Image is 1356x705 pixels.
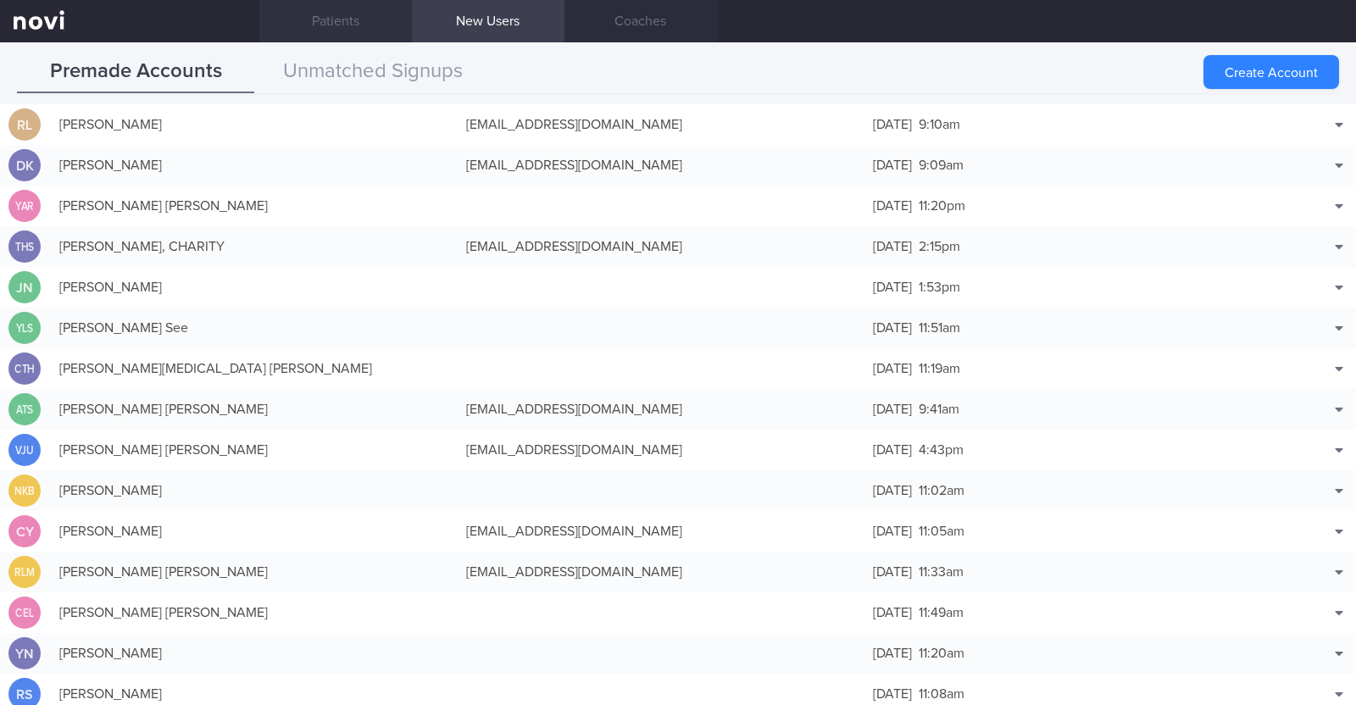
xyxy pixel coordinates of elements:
[919,362,960,375] span: 11:19am
[51,392,458,426] div: [PERSON_NAME] [PERSON_NAME]
[1203,55,1339,89] button: Create Account
[51,230,458,264] div: [PERSON_NAME], CHARITY
[458,108,864,142] div: [EMAIL_ADDRESS][DOMAIN_NAME]
[51,270,458,304] div: [PERSON_NAME]
[873,402,912,416] span: [DATE]
[11,393,38,426] div: ATS
[873,484,912,497] span: [DATE]
[873,565,912,579] span: [DATE]
[919,565,964,579] span: 11:33am
[254,51,492,93] button: Unmatched Signups
[11,556,38,589] div: RLM
[919,321,960,335] span: 11:51am
[873,362,912,375] span: [DATE]
[51,108,458,142] div: [PERSON_NAME]
[919,199,965,213] span: 11:20pm
[11,352,38,386] div: CTH
[919,647,964,660] span: 11:20am
[11,597,38,630] div: CEL
[919,118,960,131] span: 9:10am
[51,514,458,548] div: [PERSON_NAME]
[458,555,864,589] div: [EMAIL_ADDRESS][DOMAIN_NAME]
[8,149,41,182] div: DK
[8,515,41,548] div: CY
[919,484,964,497] span: 11:02am
[458,392,864,426] div: [EMAIL_ADDRESS][DOMAIN_NAME]
[51,352,458,386] div: [PERSON_NAME][MEDICAL_DATA] [PERSON_NAME]
[11,434,38,467] div: VJU
[873,606,912,619] span: [DATE]
[919,687,964,701] span: 11:08am
[873,118,912,131] span: [DATE]
[51,596,458,630] div: [PERSON_NAME] [PERSON_NAME]
[11,230,38,264] div: THS
[17,51,254,93] button: Premade Accounts
[919,158,964,172] span: 9:09am
[51,311,458,345] div: [PERSON_NAME] See
[458,230,864,264] div: [EMAIL_ADDRESS][DOMAIN_NAME]
[873,199,912,213] span: [DATE]
[873,443,912,457] span: [DATE]
[919,525,964,538] span: 11:05am
[458,433,864,467] div: [EMAIL_ADDRESS][DOMAIN_NAME]
[8,271,41,304] div: JN
[51,636,458,670] div: [PERSON_NAME]
[11,190,38,223] div: YAR
[919,606,964,619] span: 11:49am
[873,525,912,538] span: [DATE]
[873,240,912,253] span: [DATE]
[51,189,458,223] div: [PERSON_NAME] [PERSON_NAME]
[873,280,912,294] span: [DATE]
[919,280,960,294] span: 1:53pm
[919,402,959,416] span: 9:41am
[8,637,41,670] div: YN
[458,148,864,182] div: [EMAIL_ADDRESS][DOMAIN_NAME]
[11,475,38,508] div: NKB
[51,433,458,467] div: [PERSON_NAME] [PERSON_NAME]
[873,158,912,172] span: [DATE]
[11,312,38,345] div: YLS
[919,443,964,457] span: 4:43pm
[458,514,864,548] div: [EMAIL_ADDRESS][DOMAIN_NAME]
[51,148,458,182] div: [PERSON_NAME]
[8,108,41,142] div: RL
[873,687,912,701] span: [DATE]
[51,474,458,508] div: [PERSON_NAME]
[873,321,912,335] span: [DATE]
[873,647,912,660] span: [DATE]
[51,555,458,589] div: [PERSON_NAME] [PERSON_NAME]
[919,240,960,253] span: 2:15pm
